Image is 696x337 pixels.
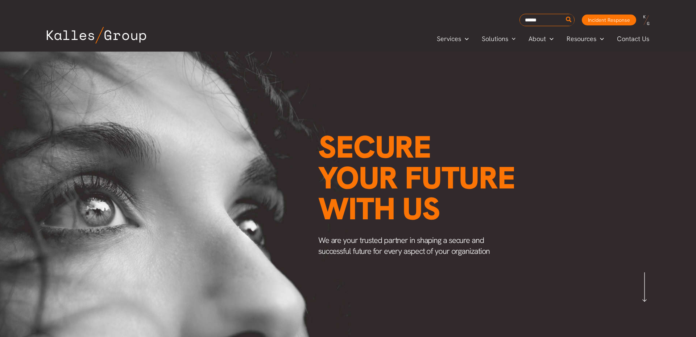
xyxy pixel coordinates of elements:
[47,27,146,44] img: Kalles Group
[461,33,469,44] span: Menu Toggle
[610,33,656,44] a: Contact Us
[617,33,649,44] span: Contact Us
[522,33,560,44] a: AboutMenu Toggle
[546,33,554,44] span: Menu Toggle
[318,235,490,256] span: We are your trusted partner in shaping a secure and successful future for every aspect of your or...
[430,33,656,45] nav: Primary Site Navigation
[567,33,596,44] span: Resources
[560,33,610,44] a: ResourcesMenu Toggle
[430,33,475,44] a: ServicesMenu Toggle
[318,127,515,229] span: Secure your future with us
[582,15,636,25] a: Incident Response
[529,33,546,44] span: About
[508,33,516,44] span: Menu Toggle
[437,33,461,44] span: Services
[482,33,508,44] span: Solutions
[596,33,604,44] span: Menu Toggle
[564,14,573,26] button: Search
[475,33,522,44] a: SolutionsMenu Toggle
